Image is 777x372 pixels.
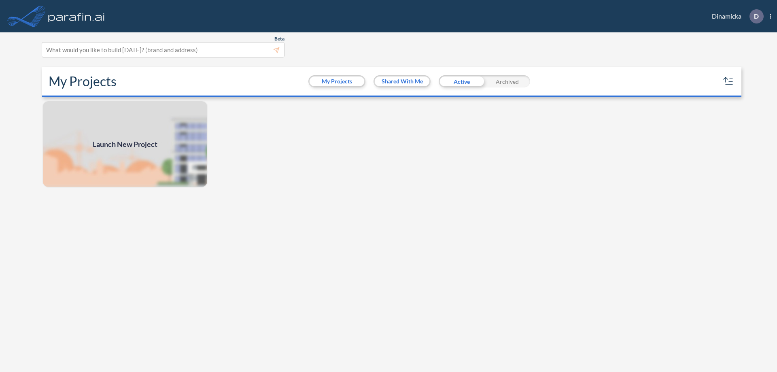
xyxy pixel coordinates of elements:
[722,75,735,88] button: sort
[700,9,771,23] div: Dinamicka
[439,75,484,87] div: Active
[310,77,364,86] button: My Projects
[49,74,117,89] h2: My Projects
[484,75,530,87] div: Archived
[375,77,429,86] button: Shared With Me
[754,13,759,20] p: D
[47,8,106,24] img: logo
[93,139,157,150] span: Launch New Project
[42,100,208,188] a: Launch New Project
[274,36,284,42] span: Beta
[42,100,208,188] img: add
